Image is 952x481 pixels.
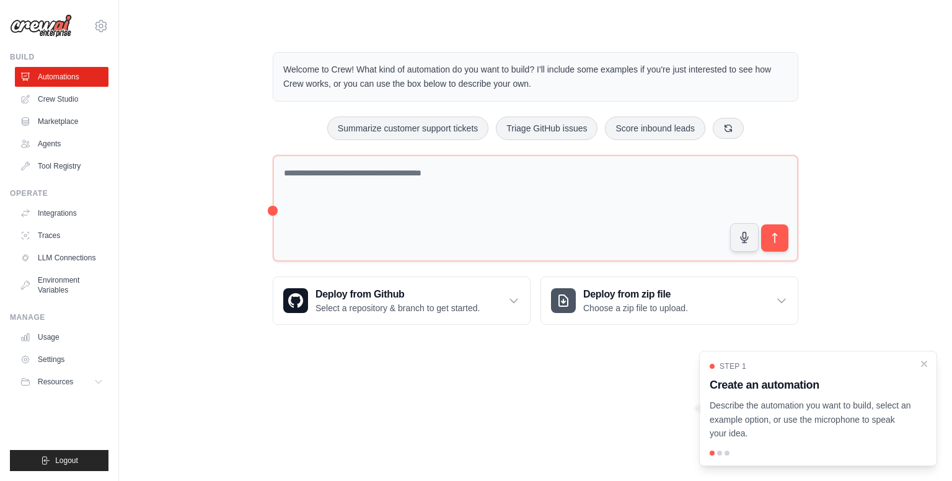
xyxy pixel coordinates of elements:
iframe: Chat Widget [890,421,952,481]
div: Operate [10,188,108,198]
button: Score inbound leads [605,117,705,140]
a: Settings [15,350,108,369]
div: Manage [10,312,108,322]
p: Select a repository & branch to get started. [315,302,480,314]
a: LLM Connections [15,248,108,268]
span: Resources [38,377,73,387]
a: Automations [15,67,108,87]
button: Close walkthrough [919,359,929,369]
a: Usage [15,327,108,347]
button: Triage GitHub issues [496,117,597,140]
a: Marketplace [15,112,108,131]
h3: Create an automation [710,376,912,394]
a: Crew Studio [15,89,108,109]
span: Step 1 [720,361,746,371]
h3: Deploy from zip file [583,287,688,302]
h3: Deploy from Github [315,287,480,302]
a: Integrations [15,203,108,223]
button: Logout [10,450,108,471]
a: Tool Registry [15,156,108,176]
span: Logout [55,456,78,466]
p: Choose a zip file to upload. [583,302,688,314]
button: Summarize customer support tickets [327,117,488,140]
a: Traces [15,226,108,245]
div: Build [10,52,108,62]
button: Resources [15,372,108,392]
a: Agents [15,134,108,154]
p: Describe the automation you want to build, select an example option, or use the microphone to spe... [710,399,912,441]
p: Welcome to Crew! What kind of automation do you want to build? I'll include some examples if you'... [283,63,788,91]
img: Logo [10,14,72,38]
a: Environment Variables [15,270,108,300]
